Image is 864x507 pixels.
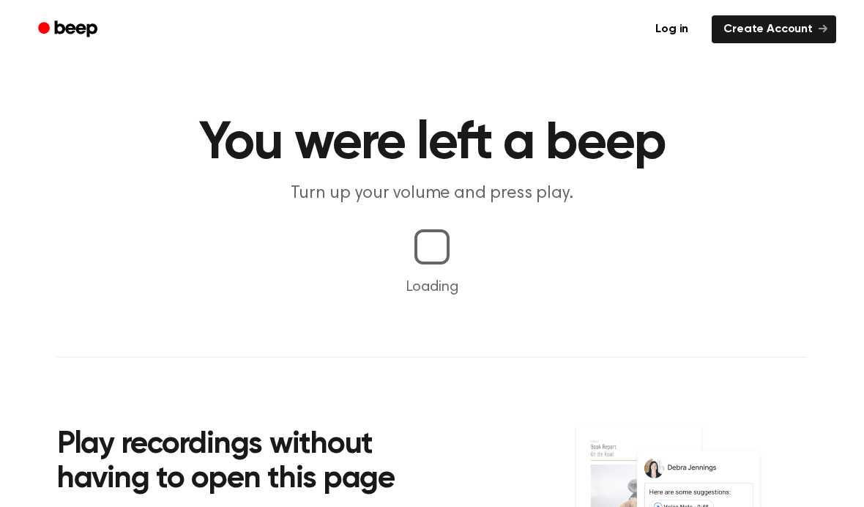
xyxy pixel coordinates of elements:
a: Log in [641,12,703,46]
a: Create Account [712,15,836,43]
h1: You were left a beep [57,117,807,170]
p: Loading [18,276,846,298]
a: Beep [28,15,111,44]
h2: Play recordings without having to open this page [57,428,452,497]
p: Turn up your volume and press play. [151,182,713,206]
